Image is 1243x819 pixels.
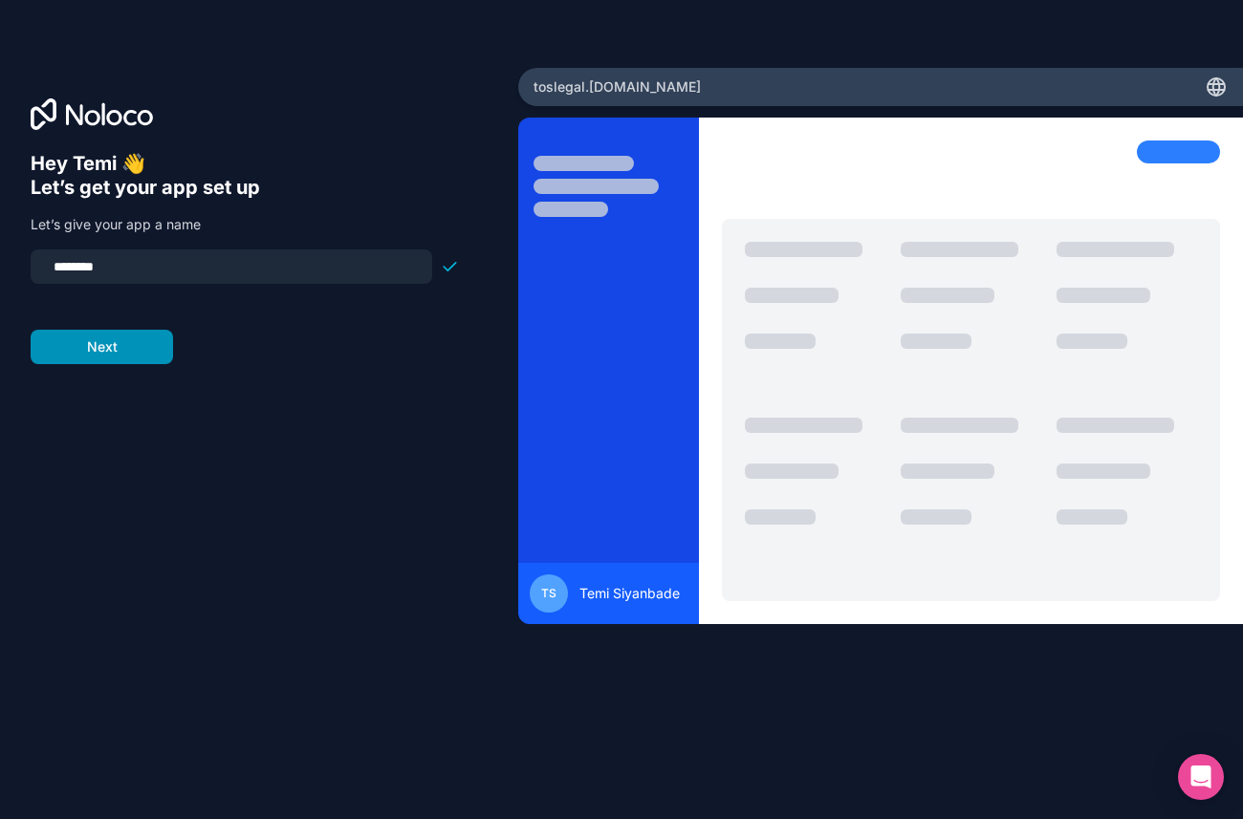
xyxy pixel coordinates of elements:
h6: Let’s get your app set up [31,176,459,200]
p: Let’s give your app a name [31,215,459,234]
button: Next [31,330,173,364]
span: Temi Siyanbade [579,584,680,603]
h6: Hey Temi 👋 [31,152,459,176]
span: TS [541,586,556,601]
span: toslegal .[DOMAIN_NAME] [534,77,701,97]
div: Open Intercom Messenger [1178,754,1224,800]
